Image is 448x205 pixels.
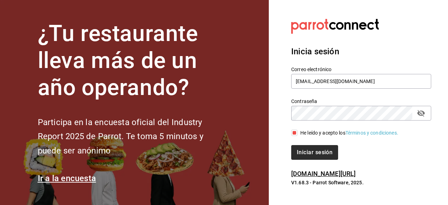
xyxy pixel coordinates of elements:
label: Contraseña [291,99,431,104]
button: Iniciar sesión [291,145,338,160]
h3: Inicia sesión [291,45,431,58]
div: He leído y acepto los [300,129,398,137]
a: Ir a la encuesta [38,173,96,183]
a: Términos y condiciones. [345,130,398,136]
button: passwordField [415,107,427,119]
h1: ¿Tu restaurante lleva más de un año operando? [38,20,227,101]
a: [DOMAIN_NAME][URL] [291,170,356,177]
input: Ingresa tu correo electrónico [291,74,431,89]
p: V1.68.3 - Parrot Software, 2025. [291,179,431,186]
label: Correo electrónico [291,67,431,72]
h2: Participa en la encuesta oficial del Industry Report 2025 de Parrot. Te toma 5 minutos y puede se... [38,115,227,158]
